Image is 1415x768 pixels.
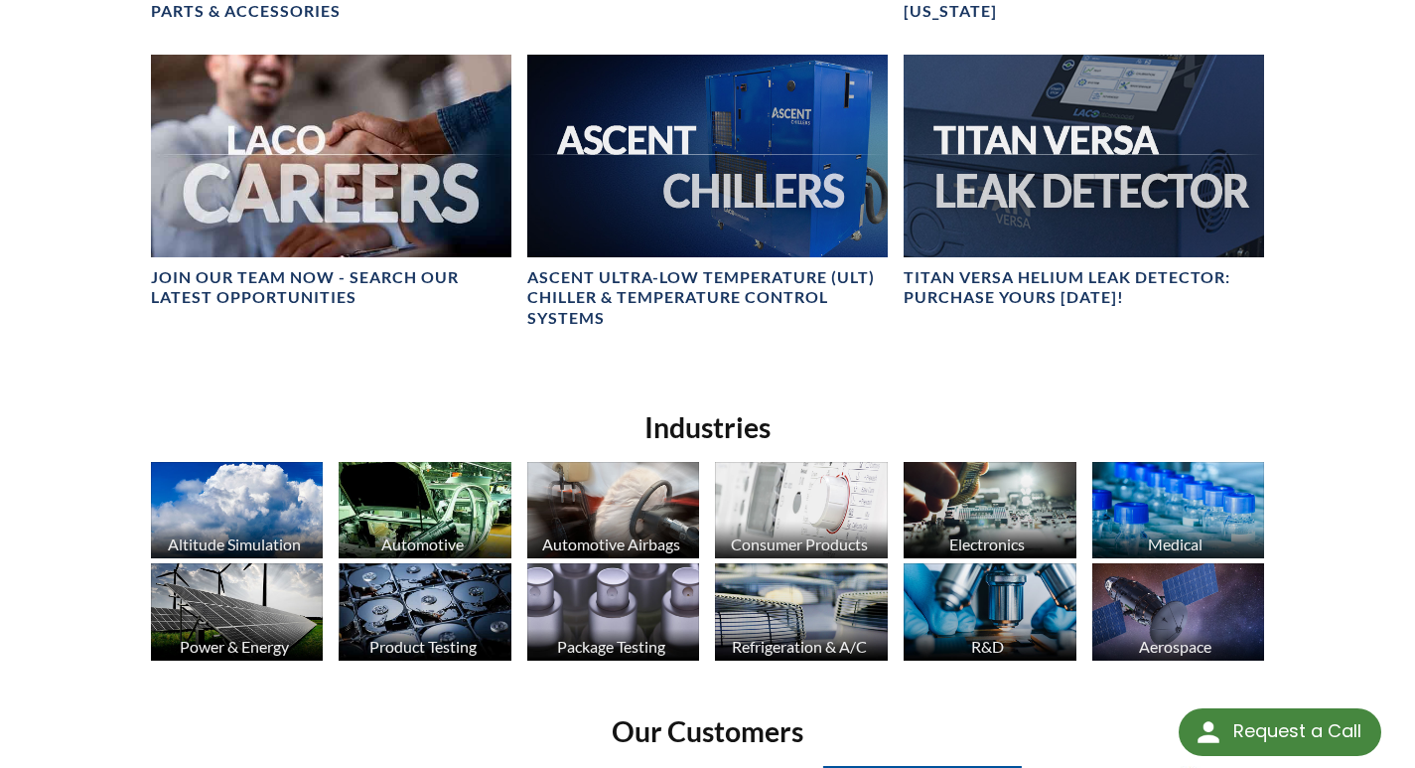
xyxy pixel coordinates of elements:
h4: TITAN VERSA Helium Leak Detector: Purchase Yours [DATE]! [904,267,1264,309]
div: R&D [901,637,1074,656]
a: Product Testing [339,563,511,666]
img: industry_Power-2_670x376.jpg [151,563,324,660]
img: industry_R_D_670x376.jpg [904,563,1076,660]
a: Automotive [339,462,511,564]
a: Aerospace [1092,563,1265,666]
img: industry_Consumer_670x376.jpg [715,462,888,558]
a: Electronics [904,462,1076,564]
div: Aerospace [1089,637,1263,656]
img: Artboard_1.jpg [1092,563,1265,660]
div: Altitude Simulation [148,535,322,553]
a: Join our team now - SEARCH OUR LATEST OPPORTUNITIES [151,55,511,309]
div: Request a Call [1179,708,1381,756]
a: Package Testing [527,563,700,666]
img: industry_Auto-Airbag_670x376.jpg [527,462,700,558]
img: industry_Automotive_670x376.jpg [339,462,511,558]
img: industry_Medical_670x376.jpg [1092,462,1265,558]
div: Electronics [901,535,1074,553]
a: Automotive Airbags [527,462,700,564]
h4: Ascent Ultra-Low Temperature (ULT) Chiller & Temperature Control Systems [527,267,888,329]
img: industry_HVAC_670x376.jpg [715,563,888,660]
div: Package Testing [524,637,698,656]
div: Power & Energy [148,637,322,656]
a: Altitude Simulation [151,462,324,564]
a: Consumer Products [715,462,888,564]
h2: Industries [143,409,1273,446]
img: round button [1193,716,1224,748]
div: Automotive [336,535,509,553]
div: Medical [1089,535,1263,553]
div: Consumer Products [712,535,886,553]
a: TITAN VERSA bannerTITAN VERSA Helium Leak Detector: Purchase Yours [DATE]! [904,55,1264,309]
h2: Our Customers [143,713,1273,750]
a: Power & Energy [151,563,324,666]
img: industry_Package_670x376.jpg [527,563,700,660]
a: Ascent Chiller ImageAscent Ultra-Low Temperature (ULT) Chiller & Temperature Control Systems [527,55,888,330]
a: R&D [904,563,1076,666]
img: industry_AltitudeSim_670x376.jpg [151,462,324,558]
img: industry_Electronics_670x376.jpg [904,462,1076,558]
div: Product Testing [336,637,509,656]
a: Medical [1092,462,1265,564]
div: Request a Call [1233,708,1361,754]
a: Refrigeration & A/C [715,563,888,666]
div: Refrigeration & A/C [712,637,886,656]
h4: Join our team now - SEARCH OUR LATEST OPPORTUNITIES [151,267,511,309]
div: Automotive Airbags [524,535,698,553]
img: industry_ProductTesting_670x376.jpg [339,563,511,660]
